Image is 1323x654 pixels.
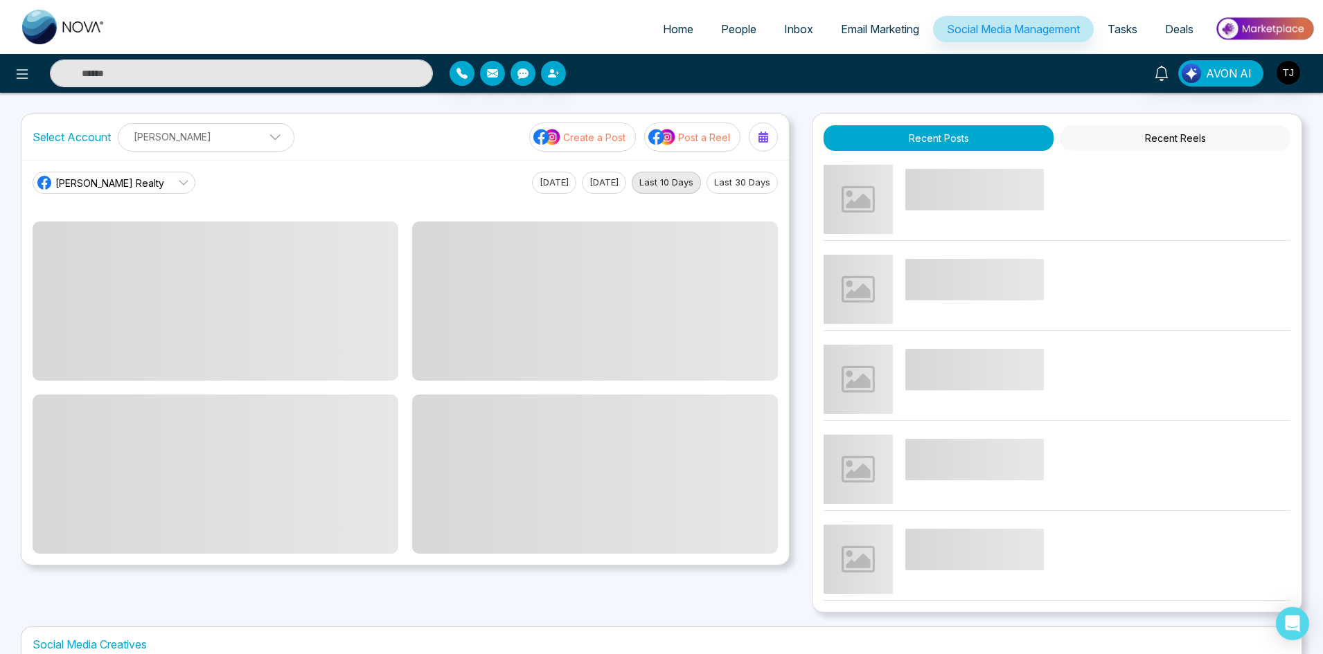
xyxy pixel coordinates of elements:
[55,176,164,190] span: [PERSON_NAME] Realty
[947,22,1080,36] span: Social Media Management
[529,122,636,152] button: social-media-iconCreate a Post
[721,22,756,36] span: People
[1165,22,1193,36] span: Deals
[649,16,707,42] a: Home
[582,172,626,194] button: [DATE]
[707,172,778,194] button: Last 30 Days
[563,130,625,145] p: Create a Post
[824,125,1054,151] button: Recent Posts
[22,10,105,44] img: Nova CRM Logo
[644,122,740,152] button: social-media-iconPost a Reel
[532,172,576,194] button: [DATE]
[1182,64,1201,83] img: Lead Flow
[1277,61,1300,84] img: User Avatar
[933,16,1094,42] a: Social Media Management
[1060,125,1290,151] button: Recent Reels
[841,22,919,36] span: Email Marketing
[1108,22,1137,36] span: Tasks
[663,22,693,36] span: Home
[648,128,676,146] img: social-media-icon
[707,16,770,42] a: People
[1094,16,1151,42] a: Tasks
[632,172,701,194] button: Last 10 Days
[1206,65,1252,82] span: AVON AI
[1151,16,1207,42] a: Deals
[33,129,111,145] label: Select Account
[1178,60,1263,87] button: AVON AI
[678,130,730,145] p: Post a Reel
[770,16,827,42] a: Inbox
[33,638,1290,651] h1: Social Media Creatives
[533,128,561,146] img: social-media-icon
[784,22,813,36] span: Inbox
[827,16,933,42] a: Email Marketing
[127,125,285,148] p: [PERSON_NAME]
[1214,13,1315,44] img: Market-place.gif
[1276,607,1309,640] div: Open Intercom Messenger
